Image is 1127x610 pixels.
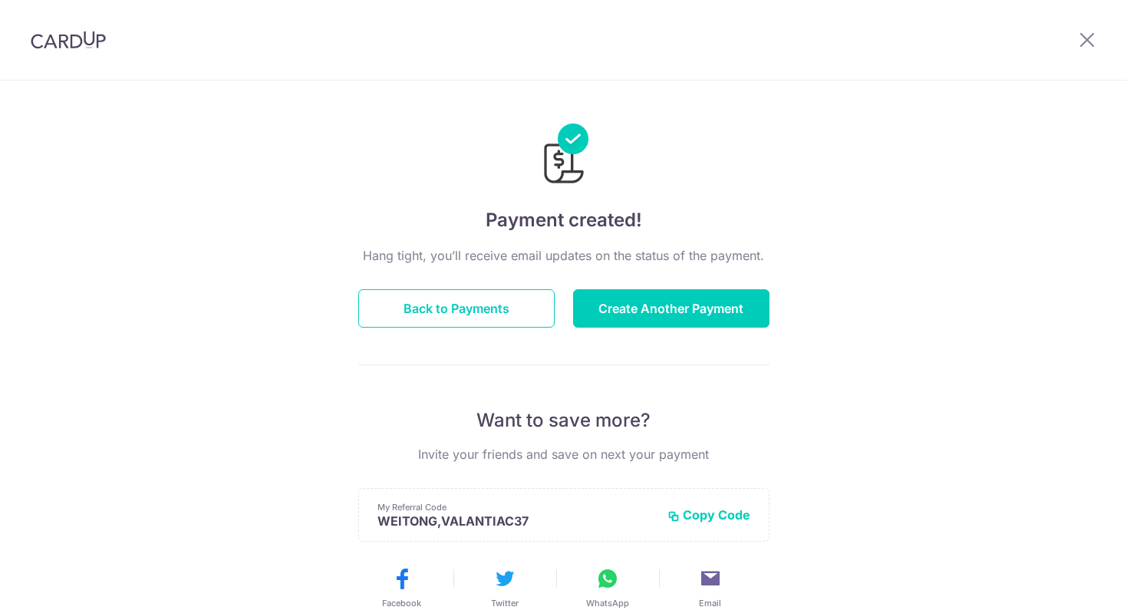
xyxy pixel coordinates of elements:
[667,507,750,523] button: Copy Code
[382,597,421,609] span: Facebook
[358,289,555,328] button: Back to Payments
[573,289,769,328] button: Create Another Payment
[586,597,629,609] span: WhatsApp
[699,597,721,609] span: Email
[665,566,756,609] button: Email
[358,445,769,463] p: Invite your friends and save on next your payment
[460,566,550,609] button: Twitter
[562,566,653,609] button: WhatsApp
[358,408,769,433] p: Want to save more?
[377,513,655,529] p: WEITONG,VALANTIAC37
[377,501,655,513] p: My Referral Code
[31,31,106,49] img: CardUp
[358,206,769,234] h4: Payment created!
[539,124,588,188] img: Payments
[358,246,769,265] p: Hang tight, you’ll receive email updates on the status of the payment.
[491,597,519,609] span: Twitter
[357,566,447,609] button: Facebook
